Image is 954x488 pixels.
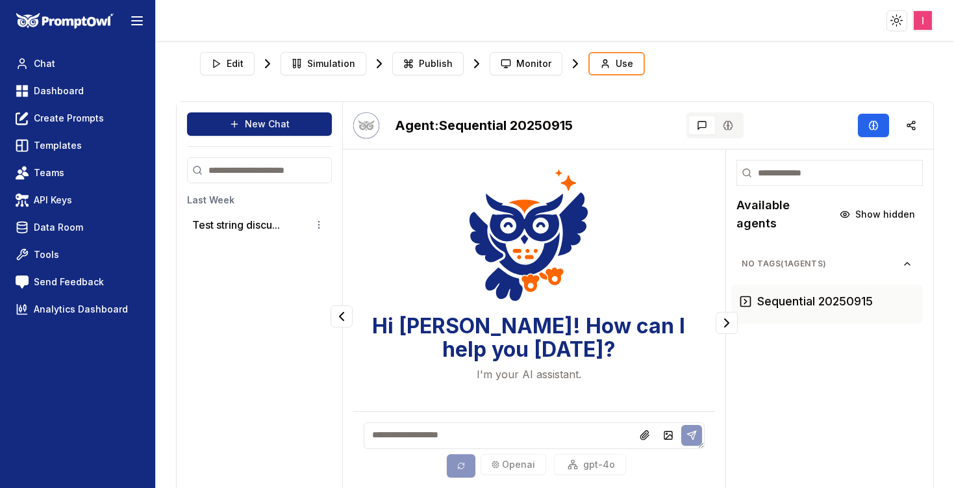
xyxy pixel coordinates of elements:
[10,216,145,239] a: Data Room
[34,248,59,261] span: Tools
[742,259,902,269] span: No Tags ( 1 agents)
[10,188,145,212] a: API Keys
[10,79,145,103] a: Dashboard
[16,276,29,289] img: feedback
[419,57,453,70] span: Publish
[281,52,366,75] button: Simulation
[200,52,255,75] button: Edit
[34,276,104,289] span: Send Feedback
[353,315,705,361] h3: Hi [PERSON_NAME]! How can I help you [DATE]?
[34,166,64,179] span: Teams
[192,217,280,233] button: Test string discu...
[34,112,104,125] span: Create Prompts
[34,194,72,207] span: API Keys
[10,298,145,321] a: Analytics Dashboard
[10,243,145,266] a: Tools
[10,52,145,75] a: Chat
[34,84,84,97] span: Dashboard
[477,366,581,382] p: I'm your AI assistant.
[311,217,327,233] button: Conversation options
[34,303,128,316] span: Analytics Dashboard
[353,112,379,138] button: Talk with Hootie
[469,166,588,304] img: Welcome Owl
[187,112,332,136] button: New Chat
[716,312,738,334] button: Collapse panel
[10,134,145,157] a: Templates
[34,139,82,152] span: Templates
[10,161,145,185] a: Teams
[616,57,633,70] span: Use
[34,221,83,234] span: Data Room
[187,194,332,207] h3: Last Week
[227,57,244,70] span: Edit
[10,107,145,130] a: Create Prompts
[16,13,114,29] img: PromptOwl
[516,57,551,70] span: Monitor
[34,57,55,70] span: Chat
[331,305,353,327] button: Collapse panel
[736,196,832,233] h2: Available agents
[731,253,923,274] button: No Tags(1agents)
[588,52,645,75] button: Use
[395,116,573,135] h2: Sequential 20250915
[855,208,915,221] span: Show hidden
[392,52,464,75] button: Publish
[307,57,355,70] span: Simulation
[914,11,933,30] img: ACg8ocLcalYY8KTZ0qfGg_JirqB37-qlWKk654G7IdWEKZx1cb7MQQ=s96-c
[757,292,873,311] h3: Sequential 20250915
[353,112,379,138] img: Bot
[832,204,923,225] button: Show hidden
[490,52,562,75] button: Monitor
[10,270,145,294] a: Send Feedback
